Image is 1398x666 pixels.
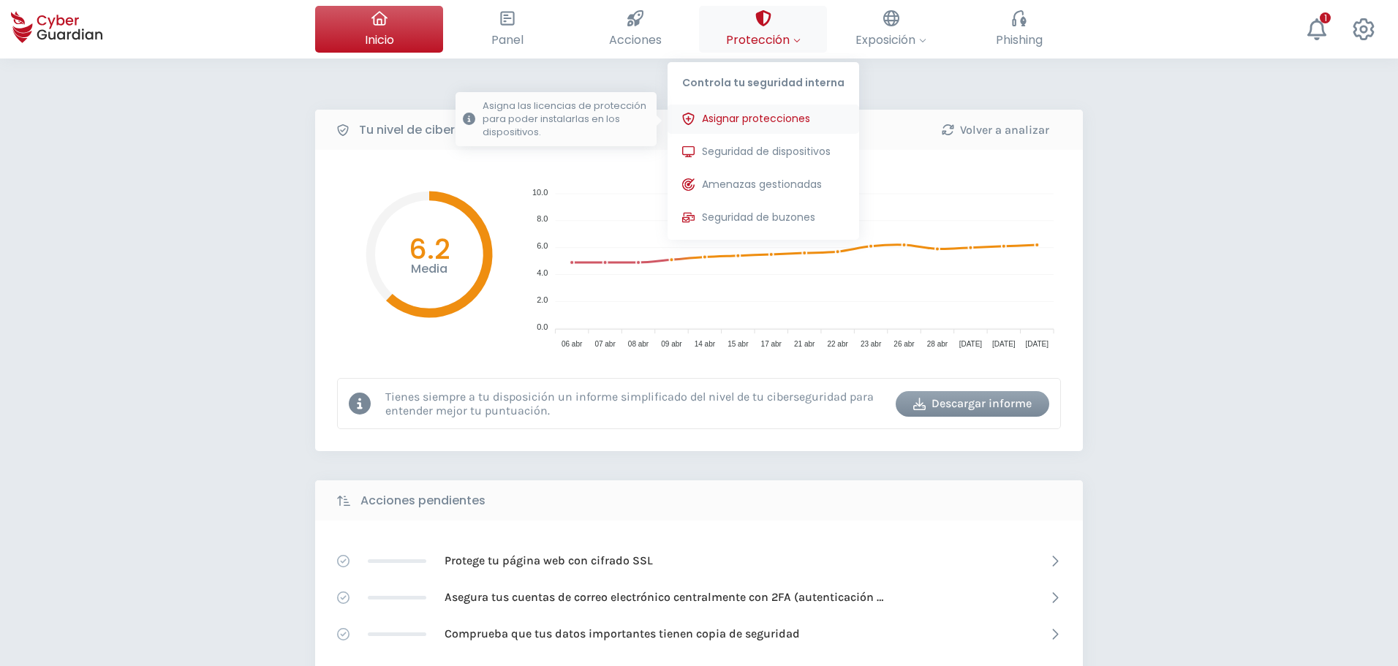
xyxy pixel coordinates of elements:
p: Asegura tus cuentas de correo electrónico centralmente con 2FA (autenticación de doble factor) [445,589,883,605]
tspan: 23 abr [861,340,882,348]
tspan: 26 abr [893,340,915,348]
button: Acciones [571,6,699,53]
tspan: [DATE] [959,340,983,348]
span: Inicio [365,31,394,49]
p: Asigna las licencias de protección para poder instalarlas en los dispositivos. [483,99,649,139]
span: Panel [491,31,524,49]
p: Comprueba que tus datos importantes tienen copia de seguridad [445,626,800,642]
span: Amenazas gestionadas [702,177,822,192]
b: Acciones pendientes [360,492,485,510]
p: Controla tu seguridad interna [668,62,859,97]
button: Volver a analizar [918,117,1072,143]
b: Tu nivel de ciberseguridad [359,121,515,139]
tspan: 2.0 [537,295,548,304]
p: Protege tu página web con cifrado SSL [445,553,653,569]
div: 1 [1320,12,1331,23]
tspan: 8.0 [537,214,548,223]
span: Phishing [996,31,1043,49]
tspan: 0.0 [537,322,548,331]
button: Seguridad de dispositivos [668,137,859,167]
tspan: 07 abr [594,340,616,348]
tspan: 6.0 [537,241,548,250]
tspan: 14 abr [695,340,716,348]
button: Inicio [315,6,443,53]
button: Descargar informe [896,391,1049,417]
span: Acciones [609,31,662,49]
tspan: 10.0 [532,188,548,197]
span: Asignar protecciones [702,111,810,126]
button: Phishing [955,6,1083,53]
tspan: 08 abr [628,340,649,348]
tspan: 15 abr [728,340,749,348]
div: Volver a analizar [929,121,1061,139]
tspan: 09 abr [661,340,682,348]
span: Exposición [855,31,926,49]
button: Exposición [827,6,955,53]
tspan: 21 abr [794,340,815,348]
span: Seguridad de buzones [702,210,815,225]
tspan: [DATE] [1026,340,1049,348]
p: Tienes siempre a tu disposición un informe simplificado del nivel de tu ciberseguridad para enten... [385,390,885,417]
button: Asignar proteccionesAsigna las licencias de protección para poder instalarlas en los dispositivos. [668,105,859,134]
tspan: 06 abr [562,340,583,348]
tspan: 17 abr [761,340,782,348]
div: Descargar informe [907,395,1038,412]
button: Panel [443,6,571,53]
tspan: 28 abr [927,340,948,348]
tspan: 4.0 [537,268,548,277]
button: ProtecciónControla tu seguridad internaAsignar proteccionesAsigna las licencias de protección par... [699,6,827,53]
tspan: [DATE] [992,340,1016,348]
tspan: 22 abr [827,340,848,348]
button: Seguridad de buzones [668,203,859,232]
button: Amenazas gestionadas [668,170,859,200]
span: Protección [726,31,801,49]
span: Seguridad de dispositivos [702,144,831,159]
